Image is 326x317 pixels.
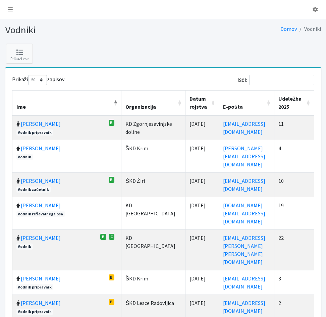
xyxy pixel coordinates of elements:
a: [PERSON_NAME] [21,120,61,127]
td: 19 [274,197,314,229]
td: 3 [274,270,314,295]
td: 10 [274,172,314,197]
a: [PERSON_NAME] [21,177,61,184]
a: [EMAIL_ADDRESS][DOMAIN_NAME] [223,275,265,290]
select: Prikažizapisov [28,75,47,85]
span: B [109,274,115,280]
a: [PERSON_NAME][EMAIL_ADDRESS][DOMAIN_NAME] [223,145,265,168]
span: B [100,234,106,240]
a: [DOMAIN_NAME][EMAIL_ADDRESS][DOMAIN_NAME] [223,202,265,225]
span: B [109,177,115,183]
input: Išči: [249,75,314,85]
td: [DATE] [185,197,219,229]
a: Prikaži vse [6,44,33,64]
a: [EMAIL_ADDRESS][DOMAIN_NAME] [223,300,265,314]
a: [PERSON_NAME] [21,145,61,152]
th: Ime: vključite za padajoči sort [12,90,122,115]
td: ŠKD Žiri [121,172,185,197]
a: [PERSON_NAME] [21,300,61,306]
td: 22 [274,229,314,270]
span: Vodnik reševalnega psa [16,211,65,217]
td: KD [GEOGRAPHIC_DATA] [121,197,185,229]
span: B [109,120,115,126]
a: [EMAIL_ADDRESS][DOMAIN_NAME] [223,177,265,192]
td: 11 [274,115,314,140]
li: Vodniki [297,24,321,34]
a: [EMAIL_ADDRESS][PERSON_NAME][PERSON_NAME][DOMAIN_NAME] [223,234,265,265]
td: [DATE] [185,172,219,197]
td: ŠKD Krim [121,270,185,295]
span: Vodnik pripravnik [16,129,54,136]
td: KD [GEOGRAPHIC_DATA] [121,229,185,270]
td: [DATE] [185,270,219,295]
span: C [109,234,115,240]
th: E-pošta: vključite za naraščujoči sort [219,90,274,115]
span: Vodnik [16,154,33,160]
th: Udeležba 2025: vključite za naraščujoči sort [274,90,314,115]
label: Prikaži zapisov [12,75,64,85]
td: [DATE] [185,115,219,140]
span: Vodnik [16,244,33,250]
th: Datum rojstva: vključite za naraščujoči sort [185,90,219,115]
th: Organizacija: vključite za naraščujoči sort [121,90,185,115]
span: Vodnik začetnik [16,187,51,193]
a: [EMAIL_ADDRESS][DOMAIN_NAME] [223,120,265,135]
a: [PERSON_NAME] [21,275,61,282]
td: ŠKD Krim [121,140,185,172]
td: [DATE] [185,140,219,172]
span: Vodnik pripravnik [16,284,54,290]
td: 4 [274,140,314,172]
a: [PERSON_NAME] [21,202,61,209]
span: B [109,299,115,305]
span: Vodnik pripravnik [16,309,54,315]
label: Išči: [237,75,314,85]
a: Domov [280,25,297,32]
a: [PERSON_NAME] [21,234,61,241]
td: KD Zgornjesavinjske doline [121,115,185,140]
td: [DATE] [185,229,219,270]
h1: Vodniki [5,24,161,36]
